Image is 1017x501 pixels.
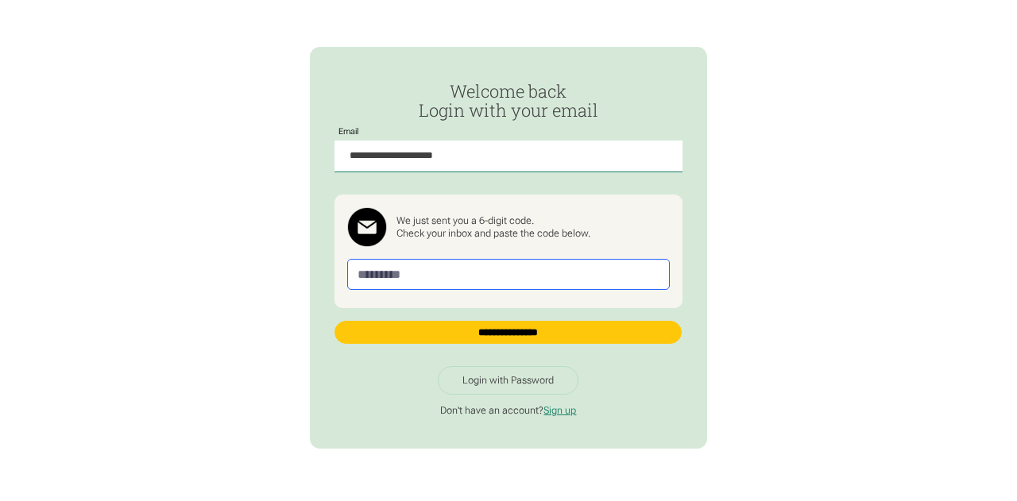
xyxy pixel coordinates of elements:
h2: Welcome back Login with your email [334,82,682,120]
form: Passwordless Login [334,82,682,356]
div: Login with Password [462,374,554,387]
div: We just sent you a 6-digit code. Check your inbox and paste the code below. [396,214,590,239]
label: Email [334,127,362,137]
p: Don't have an account? [334,404,682,417]
a: Sign up [543,404,576,416]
